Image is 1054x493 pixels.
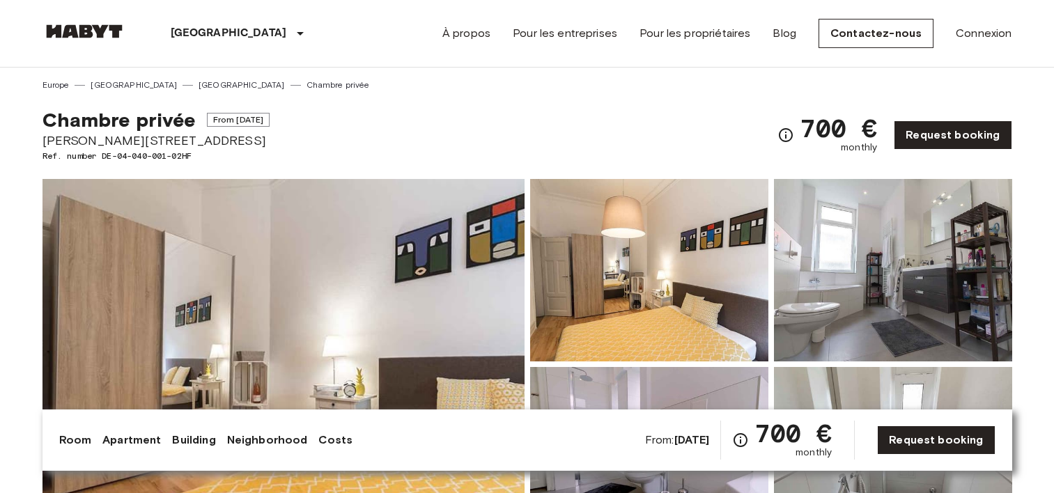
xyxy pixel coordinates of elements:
a: Contactez-nous [819,19,933,48]
img: Habyt [42,24,126,38]
span: monthly [796,446,832,460]
span: Ref. number DE-04-040-001-02HF [42,150,270,162]
a: [GEOGRAPHIC_DATA] [91,79,177,91]
a: Request booking [877,425,995,455]
p: [GEOGRAPHIC_DATA] [171,25,287,42]
a: Costs [318,432,352,448]
a: Pour les entreprises [513,25,617,42]
a: Apartment [102,432,161,448]
a: Neighborhood [227,432,308,448]
img: Picture of unit DE-04-040-001-02HF [774,179,1012,361]
a: À propos [442,25,490,42]
a: [GEOGRAPHIC_DATA] [199,79,285,91]
span: monthly [841,141,877,155]
img: Picture of unit DE-04-040-001-02HF [530,179,768,361]
a: Pour les propriétaires [640,25,750,42]
a: Connexion [956,25,1012,42]
span: [PERSON_NAME][STREET_ADDRESS] [42,132,270,150]
span: Chambre privée [42,108,196,132]
a: Request booking [894,120,1012,150]
a: Europe [42,79,70,91]
span: From: [645,432,710,448]
svg: Check cost overview for full price breakdown. Please note that discounts apply to new joiners onl... [732,432,749,448]
a: Building [172,432,215,448]
a: Room [59,432,92,448]
span: 700 € [754,421,832,446]
span: From [DATE] [207,113,270,127]
a: Chambre privée [307,79,370,91]
a: Blog [773,25,796,42]
b: [DATE] [674,433,710,446]
span: 700 € [800,116,877,141]
svg: Check cost overview for full price breakdown. Please note that discounts apply to new joiners onl... [777,127,794,143]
